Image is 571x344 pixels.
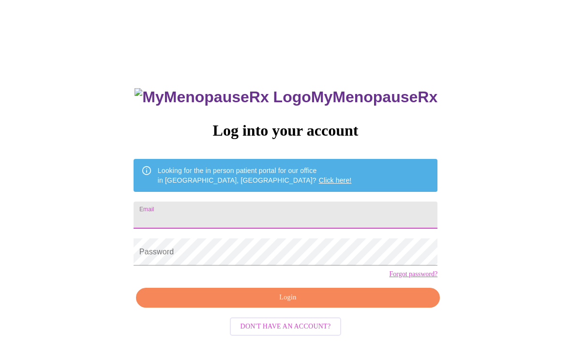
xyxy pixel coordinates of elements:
[319,176,352,184] a: Click here!
[135,88,437,106] h3: MyMenopauseRx
[389,270,437,278] a: Forgot password?
[230,317,342,336] button: Don't have an account?
[135,88,311,106] img: MyMenopauseRx Logo
[240,321,331,333] span: Don't have an account?
[147,292,429,304] span: Login
[158,162,352,189] div: Looking for the in person patient portal for our office in [GEOGRAPHIC_DATA], [GEOGRAPHIC_DATA]?
[227,321,344,329] a: Don't have an account?
[136,288,440,308] button: Login
[134,122,437,140] h3: Log into your account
